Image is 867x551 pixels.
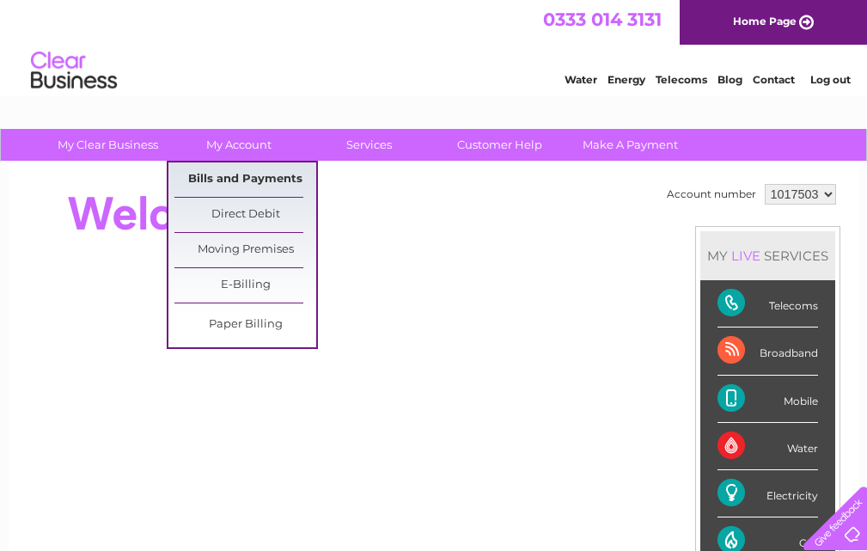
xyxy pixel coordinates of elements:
[753,73,795,86] a: Contact
[656,73,707,86] a: Telecoms
[174,233,316,267] a: Moving Premises
[174,268,316,303] a: E-Billing
[662,180,760,209] td: Account number
[608,73,645,86] a: Energy
[37,129,179,161] a: My Clear Business
[174,198,316,232] a: Direct Debit
[810,73,851,86] a: Log out
[717,280,818,328] div: Telecoms
[728,248,764,264] div: LIVE
[559,129,701,161] a: Make A Payment
[168,129,309,161] a: My Account
[298,129,440,161] a: Services
[174,162,316,197] a: Bills and Payments
[28,9,840,83] div: Clear Business is a trading name of Verastar Limited (registered in [GEOGRAPHIC_DATA] No. 3667643...
[30,45,118,97] img: logo.png
[700,231,835,280] div: MY SERVICES
[717,423,818,470] div: Water
[543,9,662,30] a: 0333 014 3131
[565,73,597,86] a: Water
[174,308,316,342] a: Paper Billing
[717,376,818,423] div: Mobile
[717,470,818,517] div: Electricity
[429,129,571,161] a: Customer Help
[717,328,818,375] div: Broadband
[717,73,742,86] a: Blog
